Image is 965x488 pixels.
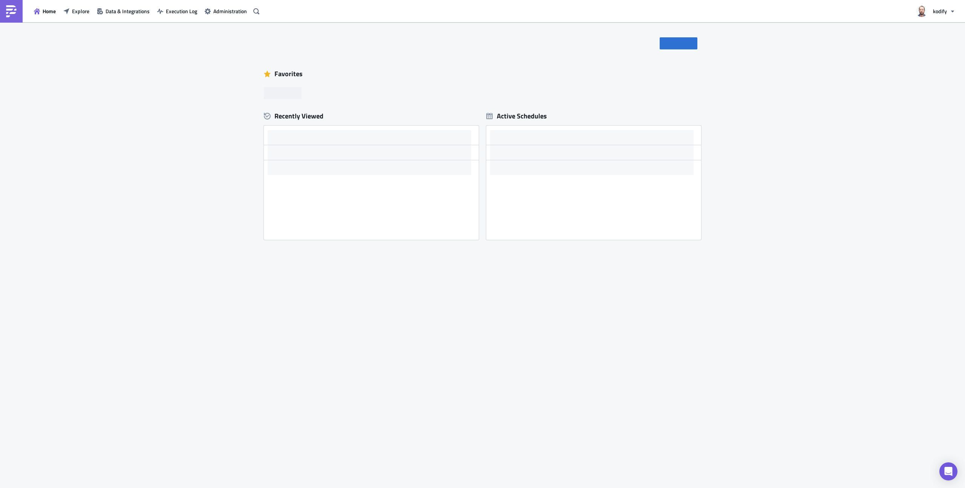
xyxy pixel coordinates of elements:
div: Open Intercom Messenger [939,462,957,480]
div: Recently Viewed [264,110,479,122]
div: Favorites [264,68,701,80]
span: Execution Log [166,7,197,15]
button: Home [30,5,60,17]
span: Administration [213,7,247,15]
button: Execution Log [153,5,201,17]
button: Administration [201,5,251,17]
span: Data & Integrations [106,7,150,15]
button: Explore [60,5,93,17]
button: Data & Integrations [93,5,153,17]
span: Explore [72,7,89,15]
div: Active Schedules [486,112,547,120]
span: Home [43,7,56,15]
span: kodify [933,7,947,15]
img: PushMetrics [5,5,17,17]
img: Avatar [915,5,928,18]
button: kodify [911,3,959,20]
